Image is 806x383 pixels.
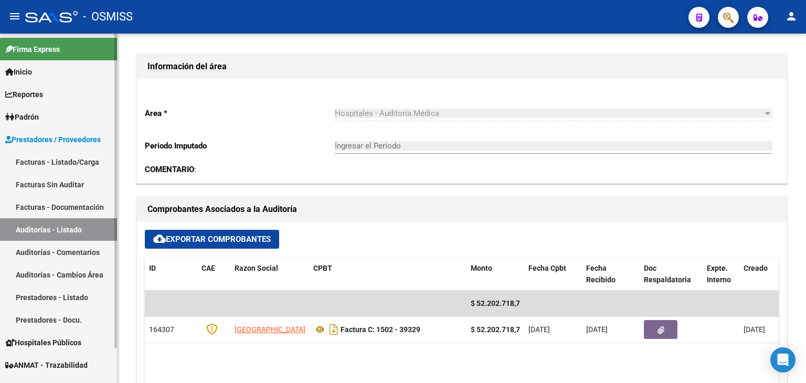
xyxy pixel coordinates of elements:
span: Doc Respaldatoria [644,264,691,284]
span: : [145,165,196,174]
p: Area * [145,108,335,119]
datatable-header-cell: Expte. Interno [703,257,739,292]
span: CAE [201,264,215,272]
datatable-header-cell: Razon Social [230,257,309,292]
span: [DATE] [528,325,550,334]
button: Exportar Comprobantes [145,230,279,249]
span: [DATE] [744,325,765,334]
mat-icon: person [785,10,798,23]
strong: Factura C: 1502 - 39329 [341,325,420,334]
span: Exportar Comprobantes [153,235,271,244]
span: Firma Express [5,44,60,55]
span: [GEOGRAPHIC_DATA] [235,325,305,334]
span: Fecha Cpbt [528,264,566,272]
span: - OSMISS [83,5,133,28]
datatable-header-cell: CAE [197,257,230,292]
span: Prestadores / Proveedores [5,134,101,145]
span: CPBT [313,264,332,272]
datatable-header-cell: Monto [466,257,524,292]
div: Open Intercom Messenger [770,347,796,373]
span: Inicio [5,66,32,78]
mat-icon: menu [8,10,21,23]
span: ANMAT - Trazabilidad [5,359,88,371]
strong: COMENTARIO [145,165,194,174]
datatable-header-cell: Doc Respaldatoria [640,257,703,292]
span: Reportes [5,89,43,100]
span: [DATE] [586,325,608,334]
h1: Información del área [147,58,776,75]
i: Descargar documento [327,321,341,338]
span: Hospitales Públicos [5,337,81,348]
span: Monto [471,264,492,272]
span: $ 52.202.718,70 [471,299,524,307]
span: Padrón [5,111,39,123]
h1: Comprobantes Asociados a la Auditoría [147,201,776,218]
p: Periodo Imputado [145,140,335,152]
span: 164307 [149,325,174,334]
mat-icon: cloud_download [153,232,166,245]
span: ID [149,264,156,272]
datatable-header-cell: Fecha Cpbt [524,257,582,292]
span: Razon Social [235,264,278,272]
span: Fecha Recibido [586,264,616,284]
span: Creado [744,264,768,272]
span: Hospitales - Auditoría Médica [335,109,439,118]
datatable-header-cell: Fecha Recibido [582,257,640,292]
span: Expte. Interno [707,264,731,284]
strong: $ 52.202.718,70 [471,325,524,334]
datatable-header-cell: CPBT [309,257,466,292]
datatable-header-cell: ID [145,257,197,292]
